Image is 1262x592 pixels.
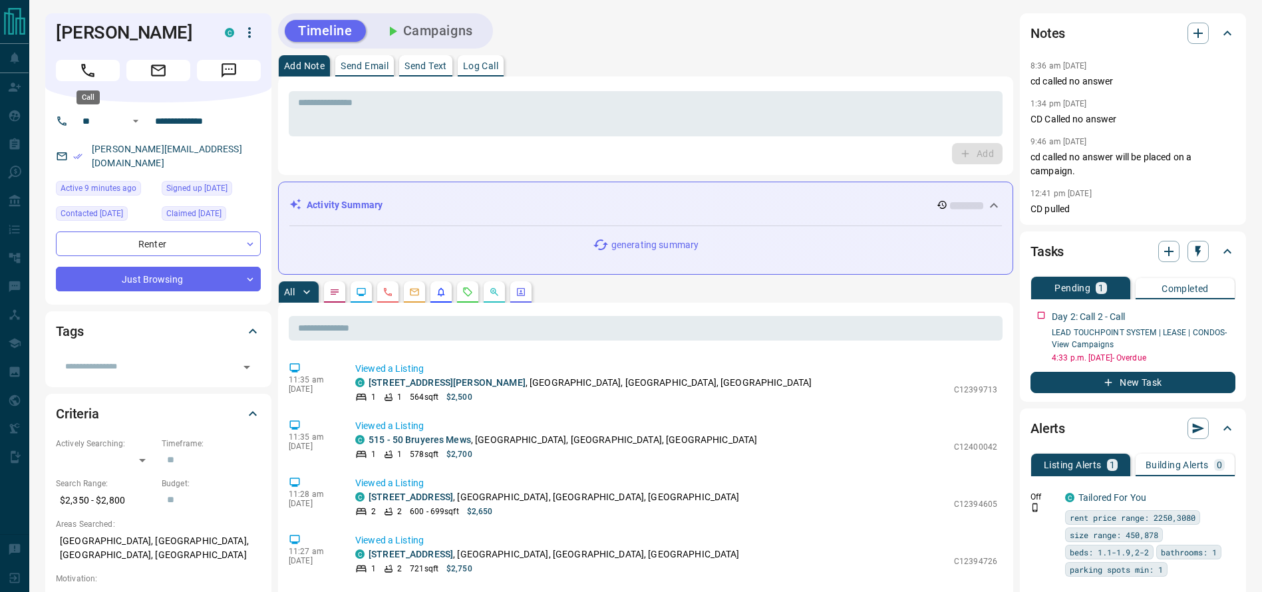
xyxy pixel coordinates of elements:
[371,20,486,42] button: Campaigns
[954,498,997,510] p: C12394605
[56,321,83,342] h2: Tags
[61,182,136,195] span: Active 9 minutes ago
[1162,284,1209,293] p: Completed
[1030,74,1235,88] p: cd called no answer
[371,506,376,518] p: 2
[166,207,222,220] span: Claimed [DATE]
[369,490,740,504] p: , [GEOGRAPHIC_DATA], [GEOGRAPHIC_DATA], [GEOGRAPHIC_DATA]
[516,287,526,297] svg: Agent Actions
[162,478,261,490] p: Budget:
[1070,528,1158,541] span: size range: 450,878
[410,391,438,403] p: 564 sqft
[1052,310,1126,324] p: Day 2: Call 2 - Call
[397,448,402,460] p: 1
[410,563,438,575] p: 721 sqft
[467,506,493,518] p: $2,650
[1044,460,1102,470] p: Listing Alerts
[56,438,155,450] p: Actively Searching:
[162,438,261,450] p: Timeframe:
[341,61,389,71] p: Send Email
[197,60,261,81] span: Message
[56,398,261,430] div: Criteria
[56,490,155,512] p: $2,350 - $2,800
[1030,202,1235,216] p: CD pulled
[289,490,335,499] p: 11:28 am
[166,182,228,195] span: Signed up [DATE]
[409,287,420,297] svg: Emails
[289,432,335,442] p: 11:35 am
[371,563,376,575] p: 1
[225,28,234,37] div: condos.ca
[1052,352,1235,364] p: 4:33 p.m. [DATE] - Overdue
[126,60,190,81] span: Email
[56,22,205,43] h1: [PERSON_NAME]
[56,206,155,225] div: Wed Sep 10 2025
[1052,328,1227,349] a: LEAD TOUCHPOINT SYSTEM | LEASE | CONDOS- View Campaigns
[61,207,123,220] span: Contacted [DATE]
[954,441,997,453] p: C12400042
[355,362,997,376] p: Viewed a Listing
[162,206,261,225] div: Sun Sep 07 2025
[56,530,261,566] p: [GEOGRAPHIC_DATA], [GEOGRAPHIC_DATA], [GEOGRAPHIC_DATA], [GEOGRAPHIC_DATA]
[307,198,383,212] p: Activity Summary
[1070,511,1195,524] span: rent price range: 2250,3080
[289,547,335,556] p: 11:27 am
[1030,241,1064,262] h2: Tasks
[1065,493,1074,502] div: condos.ca
[1098,283,1104,293] p: 1
[397,563,402,575] p: 2
[355,378,365,387] div: condos.ca
[289,193,1002,218] div: Activity Summary
[410,506,458,518] p: 600 - 699 sqft
[284,287,295,297] p: All
[289,556,335,565] p: [DATE]
[1030,189,1092,198] p: 12:41 pm [DATE]
[56,60,120,81] span: Call
[289,442,335,451] p: [DATE]
[329,287,340,297] svg: Notes
[56,315,261,347] div: Tags
[1030,150,1235,178] p: cd called no answer will be placed on a campaign.
[611,238,699,252] p: generating summary
[162,181,261,200] div: Sun Apr 14 2024
[355,419,997,433] p: Viewed a Listing
[128,113,144,129] button: Open
[463,61,498,71] p: Log Call
[436,287,446,297] svg: Listing Alerts
[1030,137,1087,146] p: 9:46 am [DATE]
[1030,99,1087,108] p: 1:34 pm [DATE]
[289,375,335,384] p: 11:35 am
[1030,503,1040,512] svg: Push Notification Only
[56,573,261,585] p: Motivation:
[56,403,99,424] h2: Criteria
[1070,563,1163,576] span: parking spots min: 1
[56,181,155,200] div: Fri Sep 12 2025
[1030,17,1235,49] div: Notes
[397,506,402,518] p: 2
[462,287,473,297] svg: Requests
[369,549,453,559] a: [STREET_ADDRESS]
[92,144,242,168] a: [PERSON_NAME][EMAIL_ADDRESS][DOMAIN_NAME]
[489,287,500,297] svg: Opportunities
[1030,61,1087,71] p: 8:36 am [DATE]
[356,287,367,297] svg: Lead Browsing Activity
[73,152,82,161] svg: Email Verified
[1054,283,1090,293] p: Pending
[289,499,335,508] p: [DATE]
[404,61,447,71] p: Send Text
[1030,235,1235,267] div: Tasks
[1030,23,1065,44] h2: Notes
[289,384,335,394] p: [DATE]
[410,448,438,460] p: 578 sqft
[446,448,472,460] p: $2,700
[355,492,365,502] div: condos.ca
[369,433,757,447] p: , [GEOGRAPHIC_DATA], [GEOGRAPHIC_DATA], [GEOGRAPHIC_DATA]
[371,391,376,403] p: 1
[371,448,376,460] p: 1
[56,518,261,530] p: Areas Searched:
[1217,460,1222,470] p: 0
[1161,545,1217,559] span: bathrooms: 1
[355,533,997,547] p: Viewed a Listing
[284,61,325,71] p: Add Note
[77,90,100,104] div: Call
